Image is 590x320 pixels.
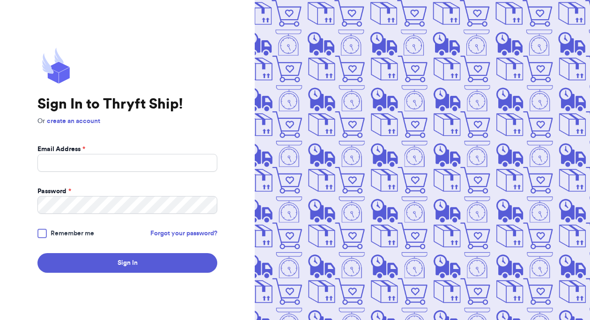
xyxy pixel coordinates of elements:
[51,229,94,238] span: Remember me
[37,116,217,126] p: Or
[37,145,85,154] label: Email Address
[47,118,100,124] a: create an account
[150,229,217,238] a: Forgot your password?
[37,253,217,273] button: Sign In
[37,96,217,113] h1: Sign In to Thryft Ship!
[37,187,71,196] label: Password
